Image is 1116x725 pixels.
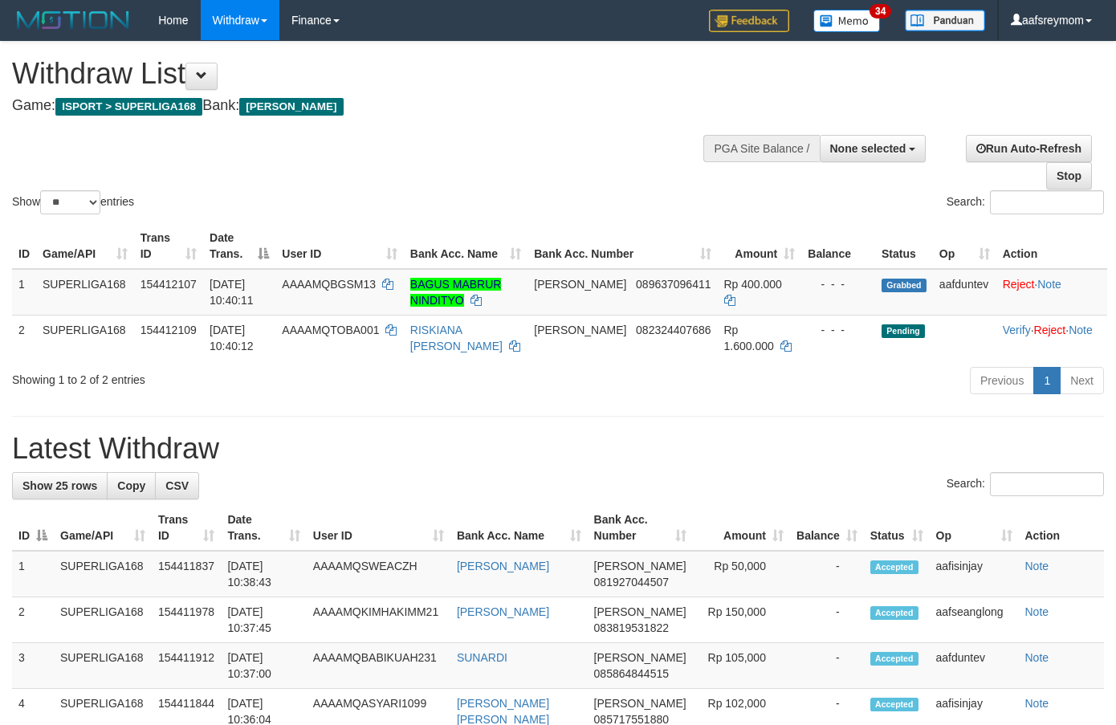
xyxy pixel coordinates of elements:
span: Rp 1.600.000 [724,324,774,352]
th: Bank Acc. Name: activate to sort column ascending [450,505,588,551]
span: [DATE] 10:40:12 [210,324,254,352]
td: SUPERLIGA168 [54,643,152,689]
div: Showing 1 to 2 of 2 entries [12,365,453,388]
td: 1 [12,551,54,597]
td: Rp 50,000 [693,551,790,597]
th: Balance [801,223,875,269]
td: · [996,269,1107,316]
h4: Game: Bank: [12,98,728,114]
span: [PERSON_NAME] [239,98,343,116]
a: Note [1025,605,1049,618]
td: - [790,551,864,597]
a: SUNARDI [457,651,507,664]
th: Action [1019,505,1105,551]
th: Balance: activate to sort column ascending [790,505,864,551]
th: Date Trans.: activate to sort column descending [203,223,275,269]
a: Note [1025,651,1049,664]
th: Amount: activate to sort column ascending [718,223,802,269]
span: Accepted [870,560,918,574]
div: PGA Site Balance / [703,135,819,162]
td: 1 [12,269,36,316]
span: Accepted [870,606,918,620]
th: Trans ID: activate to sort column ascending [152,505,221,551]
span: Accepted [870,652,918,666]
a: Show 25 rows [12,472,108,499]
span: Accepted [870,698,918,711]
td: 154411912 [152,643,221,689]
td: 3 [12,643,54,689]
a: CSV [155,472,199,499]
span: ISPORT > SUPERLIGA168 [55,98,202,116]
td: [DATE] 10:37:00 [221,643,306,689]
td: AAAAMQBABIKUAH231 [307,643,450,689]
td: Rp 150,000 [693,597,790,643]
span: AAAAMQTOBA001 [282,324,379,336]
th: Bank Acc. Name: activate to sort column ascending [404,223,527,269]
th: Game/API: activate to sort column ascending [54,505,152,551]
div: - - - [808,276,869,292]
th: Status: activate to sort column ascending [864,505,930,551]
th: Amount: activate to sort column ascending [693,505,790,551]
td: - [790,597,864,643]
a: BAGUS MABRUR NINDITYO [410,278,502,307]
h1: Latest Withdraw [12,433,1104,465]
a: Next [1060,367,1104,394]
td: aafduntev [930,643,1019,689]
span: Pending [882,324,925,338]
th: ID: activate to sort column descending [12,505,54,551]
a: Copy [107,472,156,499]
th: Op: activate to sort column ascending [933,223,996,269]
span: [PERSON_NAME] [594,697,686,710]
button: None selected [820,135,927,162]
span: Grabbed [882,279,927,292]
td: Rp 105,000 [693,643,790,689]
th: Status [875,223,933,269]
th: User ID: activate to sort column ascending [275,223,404,269]
td: SUPERLIGA168 [36,269,134,316]
span: CSV [165,479,189,492]
a: Reject [1034,324,1066,336]
td: [DATE] 10:37:45 [221,597,306,643]
span: 34 [870,4,891,18]
a: 1 [1033,367,1061,394]
span: Copy 085864844515 to clipboard [594,667,669,680]
td: 154411978 [152,597,221,643]
img: Feedback.jpg [709,10,789,32]
td: aafduntev [933,269,996,316]
a: Verify [1003,324,1031,336]
input: Search: [990,472,1104,496]
span: 154412109 [141,324,197,336]
th: Game/API: activate to sort column ascending [36,223,134,269]
th: Op: activate to sort column ascending [930,505,1019,551]
a: Note [1025,560,1049,572]
img: panduan.png [905,10,985,31]
th: User ID: activate to sort column ascending [307,505,450,551]
th: Trans ID: activate to sort column ascending [134,223,203,269]
a: Reject [1003,278,1035,291]
span: AAAAMQBGSM13 [282,278,376,291]
td: · · [996,315,1107,360]
td: 154411837 [152,551,221,597]
span: Copy 081927044507 to clipboard [594,576,669,589]
span: Copy [117,479,145,492]
span: 154412107 [141,278,197,291]
th: ID [12,223,36,269]
span: Rp 400.000 [724,278,782,291]
th: Action [996,223,1107,269]
span: [PERSON_NAME] [594,560,686,572]
label: Show entries [12,190,134,214]
th: Bank Acc. Number: activate to sort column ascending [588,505,693,551]
span: [PERSON_NAME] [594,651,686,664]
td: AAAAMQSWEACZH [307,551,450,597]
td: 2 [12,315,36,360]
label: Search: [947,472,1104,496]
td: SUPERLIGA168 [36,315,134,360]
span: [PERSON_NAME] [534,324,626,336]
a: Previous [970,367,1034,394]
span: [PERSON_NAME] [534,278,626,291]
a: Run Auto-Refresh [966,135,1092,162]
div: - - - [808,322,869,338]
span: Copy 083819531822 to clipboard [594,621,669,634]
td: aafisinjay [930,551,1019,597]
select: Showentries [40,190,100,214]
